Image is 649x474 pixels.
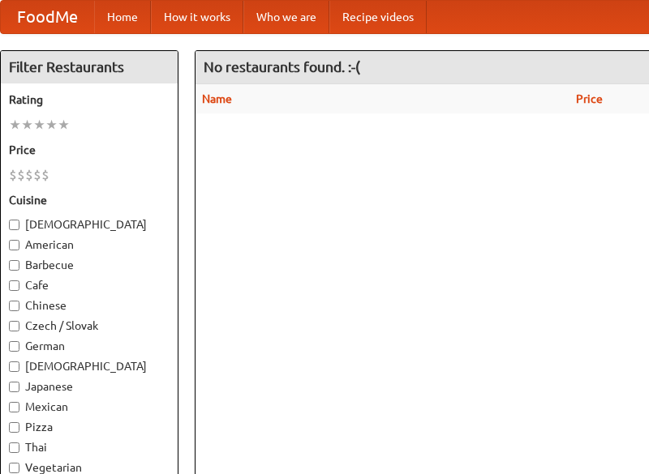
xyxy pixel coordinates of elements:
label: Chinese [9,297,170,314]
li: ★ [9,116,21,134]
ng-pluralize: No restaurants found. :-( [204,59,360,75]
label: Mexican [9,399,170,415]
label: Thai [9,439,170,455]
a: Home [94,1,151,33]
a: How it works [151,1,243,33]
label: Japanese [9,378,170,395]
label: Barbecue [9,257,170,273]
li: $ [17,166,25,184]
label: [DEMOGRAPHIC_DATA] [9,358,170,374]
label: Cafe [9,277,170,293]
input: German [9,341,19,352]
li: ★ [21,116,33,134]
label: [DEMOGRAPHIC_DATA] [9,216,170,233]
h5: Rating [9,92,170,108]
label: German [9,338,170,354]
label: Czech / Slovak [9,318,170,334]
input: Cafe [9,280,19,291]
li: $ [41,166,49,184]
label: Pizza [9,419,170,435]
input: [DEMOGRAPHIC_DATA] [9,361,19,372]
li: $ [9,166,17,184]
input: American [9,240,19,250]
a: FoodMe [1,1,94,33]
li: $ [25,166,33,184]
li: $ [33,166,41,184]
input: Chinese [9,301,19,311]
a: Who we are [243,1,329,33]
input: Vegetarian [9,463,19,473]
label: American [9,237,170,253]
h4: Filter Restaurants [1,51,178,83]
h5: Cuisine [9,192,170,208]
li: ★ [33,116,45,134]
li: ★ [58,116,70,134]
li: ★ [45,116,58,134]
input: [DEMOGRAPHIC_DATA] [9,220,19,230]
h5: Price [9,142,170,158]
a: Recipe videos [329,1,427,33]
input: Mexican [9,402,19,412]
a: Price [576,92,603,105]
input: Barbecue [9,260,19,271]
a: Name [202,92,232,105]
input: Thai [9,442,19,453]
input: Czech / Slovak [9,321,19,331]
input: Japanese [9,382,19,392]
input: Pizza [9,422,19,433]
